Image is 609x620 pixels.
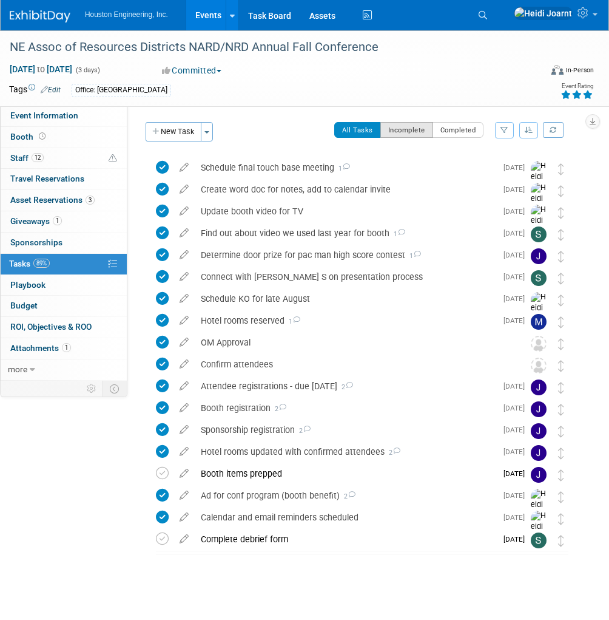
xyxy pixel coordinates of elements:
[334,165,350,172] span: 1
[503,295,531,303] span: [DATE]
[1,254,127,274] a: Tasks89%
[195,398,496,418] div: Booth registration
[1,106,127,126] a: Event Information
[195,485,496,506] div: Ad for conf program (booth benefit)
[173,512,195,523] a: edit
[1,211,127,232] a: Giveaways1
[1,190,127,211] a: Asset Reservations3
[531,489,549,532] img: Heidi Joarnt
[10,132,48,141] span: Booth
[334,122,381,138] button: All Tasks
[195,507,496,528] div: Calendar and email reminders scheduled
[503,513,531,522] span: [DATE]
[10,237,62,247] span: Sponsorships
[173,337,195,348] a: edit
[195,223,496,244] div: Find out about video we used last year for booth
[36,132,48,141] span: Booth not reserved yet
[1,148,127,169] a: Staff12
[173,315,195,326] a: edit
[543,122,564,138] a: Refresh
[558,382,564,393] i: Move task
[531,511,549,554] img: Heidi Joarnt
[558,513,564,525] i: Move task
[558,295,564,306] i: Move task
[503,404,531,412] span: [DATE]
[558,491,564,503] i: Move task
[503,273,531,281] span: [DATE]
[32,153,44,162] span: 12
[195,288,496,309] div: Schedule KO for late August
[558,469,564,481] i: Move task
[405,252,421,260] span: 1
[503,448,531,456] span: [DATE]
[10,195,95,205] span: Asset Reservations
[173,381,195,392] a: edit
[53,216,62,225] span: 1
[558,207,564,219] i: Move task
[1,169,127,189] a: Travel Reservations
[558,316,564,328] i: Move task
[380,122,433,138] button: Incomplete
[503,229,531,237] span: [DATE]
[503,185,531,194] span: [DATE]
[173,468,195,479] a: edit
[85,10,168,19] span: Houston Engineering, Inc.
[195,267,496,287] div: Connect with [PERSON_NAME] S on presentation process
[558,185,564,197] i: Move task
[146,122,201,141] button: New Task
[9,83,61,97] td: Tags
[173,206,195,217] a: edit
[558,163,564,175] i: Move task
[558,404,564,415] i: Move task
[195,529,496,550] div: Complete debrief form
[8,364,27,374] span: more
[271,405,286,413] span: 2
[1,275,127,296] a: Playbook
[86,196,95,205] span: 3
[5,36,535,58] div: NE Assoc of Resources Districts NARD/NRD Annual Fall Conference
[158,64,226,77] button: Committed
[531,336,547,352] img: Unassigned
[504,63,594,81] div: Event Format
[531,445,547,461] img: Jessica Lambrecht
[195,310,496,331] div: Hotel rooms reserved
[195,332,506,353] div: OM Approval
[531,533,547,548] img: Sara Mechtenberg
[173,271,195,282] a: edit
[503,426,531,434] span: [DATE]
[1,338,127,359] a: Attachments1
[432,122,484,138] button: Completed
[503,251,531,259] span: [DATE]
[1,127,127,148] a: Booth
[195,441,496,462] div: Hotel rooms updated with confirmed attendees
[503,535,531,543] span: [DATE]
[173,446,195,457] a: edit
[531,467,547,483] img: Jessica Lambrecht
[531,183,549,226] img: Heidi Joarnt
[10,174,84,183] span: Travel Reservations
[10,10,70,22] img: ExhibitDay
[531,401,547,417] img: Jessica Lambrecht
[295,427,311,435] span: 2
[558,251,564,262] i: Move task
[10,343,71,353] span: Attachments
[10,322,92,332] span: ROI, Objectives & ROO
[385,449,400,457] span: 2
[558,273,564,284] i: Move task
[173,293,195,304] a: edit
[514,7,573,20] img: Heidi Joarnt
[503,491,531,500] span: [DATE]
[1,296,127,316] a: Budget
[503,469,531,478] span: [DATE]
[195,376,496,397] div: Attendee registrations - due [DATE]
[558,229,564,240] i: Move task
[340,492,355,500] span: 2
[389,230,405,238] span: 1
[503,207,531,216] span: [DATE]
[173,359,195,370] a: edit
[531,248,547,264] img: Jessica Lambrecht
[531,292,549,335] img: Heidi Joarnt
[531,423,547,439] img: Jessica Lambrecht
[173,228,195,239] a: edit
[103,381,127,397] td: Toggle Event Tabs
